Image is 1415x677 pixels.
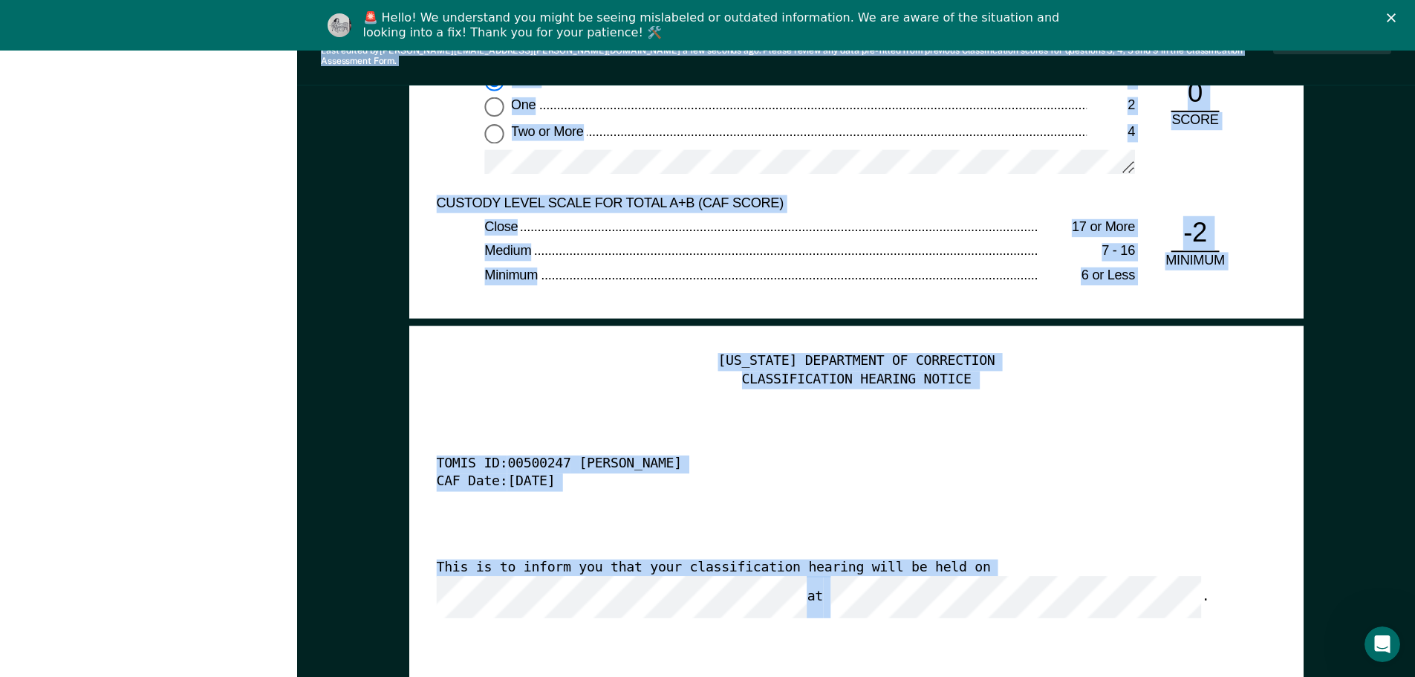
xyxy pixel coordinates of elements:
div: -2 [1171,216,1219,253]
span: Close [484,218,521,233]
div: MINIMUM [1159,253,1231,271]
div: 2 [1087,97,1135,115]
div: TOMIS ID: 00500247 [PERSON_NAME] [436,456,1234,474]
span: Minimum [484,268,540,282]
span: Two or More [510,123,585,138]
div: 17 or More [1038,218,1135,236]
span: None [510,71,544,85]
img: Profile image for Kim [328,13,351,37]
div: 4 [1087,123,1135,141]
div: This is to inform you that your classification hearing will be held on at . [436,560,1234,619]
div: SCORE [1159,112,1231,130]
div: 7 - 16 [1038,243,1135,261]
span: One [510,97,538,112]
input: Two or More4 [484,123,504,143]
div: 🚨 Hello! We understand you might be seeing mislabeled or outdated information. We are aware of th... [363,10,1064,40]
div: CUSTODY LEVEL SCALE FOR TOTAL A+B (CAF SCORE) [436,195,1087,213]
div: [US_STATE] DEPARTMENT OF CORRECTION [436,354,1276,372]
div: 0 [1171,76,1219,112]
div: 6 or Less [1038,268,1135,285]
div: CAF Date: [DATE] [436,474,1234,492]
span: Medium [484,243,534,258]
div: Close [1387,13,1402,22]
div: Last edited by [PERSON_NAME][EMAIL_ADDRESS][PERSON_NAME][DOMAIN_NAME] . Please review any data pr... [321,45,1273,67]
input: One2 [484,97,504,117]
div: CLASSIFICATION HEARING NOTICE [436,371,1276,389]
span: a few seconds ago [683,45,759,56]
iframe: Intercom live chat [1364,626,1400,662]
